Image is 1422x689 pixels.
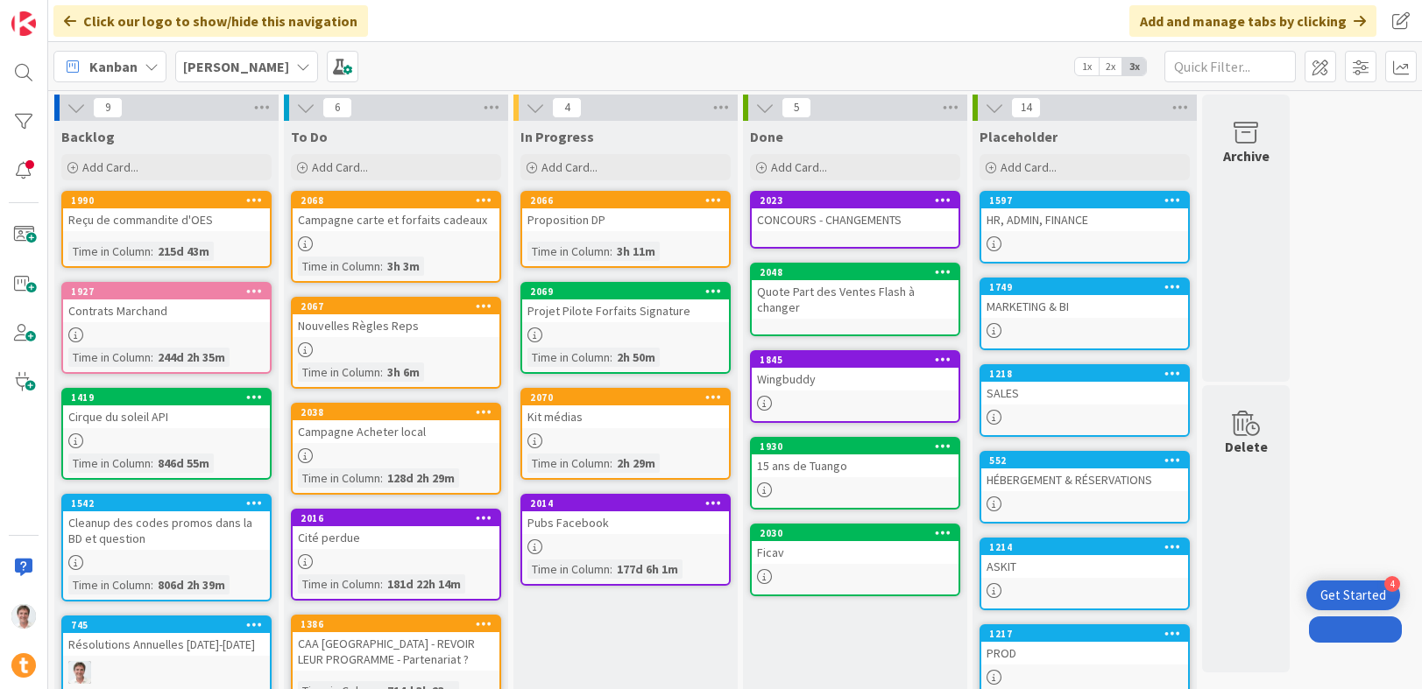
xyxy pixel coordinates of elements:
[82,159,138,175] span: Add Card...
[530,285,729,298] div: 2069
[981,539,1188,578] div: 1214ASKIT
[989,454,1188,467] div: 552
[752,280,959,319] div: Quote Part des Ventes Flash à changer
[981,193,1188,208] div: 1597
[520,282,731,374] a: 2069Projet Pilote Forfaits SignatureTime in Column:2h 50m
[68,575,151,594] div: Time in Column
[383,574,465,594] div: 181d 22h 14m
[293,314,499,337] div: Nouvelles Règles Reps
[541,159,598,175] span: Add Card...
[750,524,960,596] a: 2030Ficav
[151,348,153,367] span: :
[752,193,959,231] div: 2023CONCOURS - CHANGEMENTS
[530,391,729,404] div: 2070
[989,368,1188,380] div: 1218
[520,388,731,480] a: 2070Kit médiasTime in Column:2h 29m
[522,390,729,405] div: 2070
[981,295,1188,318] div: MARKETING & BI
[293,526,499,549] div: Cité perdue
[301,618,499,630] div: 1386
[981,279,1188,318] div: 1749MARKETING & BI
[522,299,729,322] div: Projet Pilote Forfaits Signature
[63,390,270,405] div: 1419
[980,538,1190,610] a: 1214ASKIT
[527,453,610,473] div: Time in Column
[63,496,270,511] div: 1542
[752,439,959,477] div: 193015 ans de Tuango
[752,264,959,280] div: 2048
[610,348,612,367] span: :
[1011,97,1041,118] span: 14
[1122,58,1146,75] span: 3x
[752,208,959,231] div: CONCOURS - CHANGEMENTS
[293,193,499,231] div: 2068Campagne carte et forfaits cadeaux
[760,266,959,278] div: 2048
[61,282,272,374] a: 1927Contrats MarchandTime in Column:244d 2h 35m
[312,159,368,175] span: Add Card...
[153,453,214,473] div: 846d 55m
[383,468,459,488] div: 128d 2h 29m
[383,362,424,382] div: 3h 6m
[522,496,729,534] div: 2014Pubs Facebook
[522,284,729,322] div: 2069Projet Pilote Forfaits Signature
[293,404,499,443] div: 2038Campagne Acheter local
[293,632,499,671] div: CAA [GEOGRAPHIC_DATA] - REVOIR LEUR PROGRAMME - Partenariat ?
[293,616,499,671] div: 1386CAA [GEOGRAPHIC_DATA] - REVOIR LEUR PROGRAMME - Partenariat ?
[151,575,153,594] span: :
[61,191,272,268] a: 1990Reçu de commandite d'OESTime in Column:215d 43m
[11,653,36,678] img: avatar
[981,626,1188,642] div: 1217
[760,194,959,207] div: 2023
[11,604,36,629] img: JG
[93,97,123,118] span: 9
[380,257,383,276] span: :
[68,242,151,261] div: Time in Column
[760,354,959,366] div: 1845
[750,350,960,423] a: 1845Wingbuddy
[71,391,270,404] div: 1419
[989,281,1188,293] div: 1749
[1306,580,1400,610] div: Open Get Started checklist, remaining modules: 4
[522,208,729,231] div: Proposition DP
[752,193,959,208] div: 2023
[782,97,811,118] span: 5
[1320,587,1386,604] div: Get Started
[89,56,138,77] span: Kanban
[981,453,1188,468] div: 552
[527,559,610,579] div: Time in Column
[980,278,1190,350] a: 1749MARKETING & BI
[151,453,153,473] span: :
[293,616,499,632] div: 1386
[981,555,1188,578] div: ASKIT
[1099,58,1122,75] span: 2x
[750,128,783,145] span: Done
[612,348,660,367] div: 2h 50m
[380,468,383,488] span: :
[522,390,729,428] div: 2070Kit médias
[63,511,270,550] div: Cleanup des codes promos dans la BD et question
[981,382,1188,404] div: SALES
[291,128,328,145] span: To Do
[520,494,731,586] a: 2014Pubs FacebookTime in Column:177d 6h 1m
[63,284,270,299] div: 1927
[522,193,729,231] div: 2066Proposition DP
[981,642,1188,664] div: PROD
[291,191,501,283] a: 2068Campagne carte et forfaits cadeauxTime in Column:3h 3m
[293,299,499,314] div: 2067
[612,242,660,261] div: 3h 11m
[530,497,729,510] div: 2014
[980,364,1190,437] a: 1218SALES
[520,191,731,268] a: 2066Proposition DPTime in Column:3h 11m
[771,159,827,175] span: Add Card...
[68,453,151,473] div: Time in Column
[71,285,270,298] div: 1927
[71,194,270,207] div: 1990
[522,405,729,428] div: Kit médias
[383,257,424,276] div: 3h 3m
[63,633,270,656] div: Résolutions Annuelles [DATE]-[DATE]
[750,191,960,249] a: 2023CONCOURS - CHANGEMENTS
[989,628,1188,640] div: 1217
[293,299,499,337] div: 2067Nouvelles Règles Reps
[522,193,729,208] div: 2066
[981,468,1188,491] div: HÉBERGEMENT & RÉSERVATIONS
